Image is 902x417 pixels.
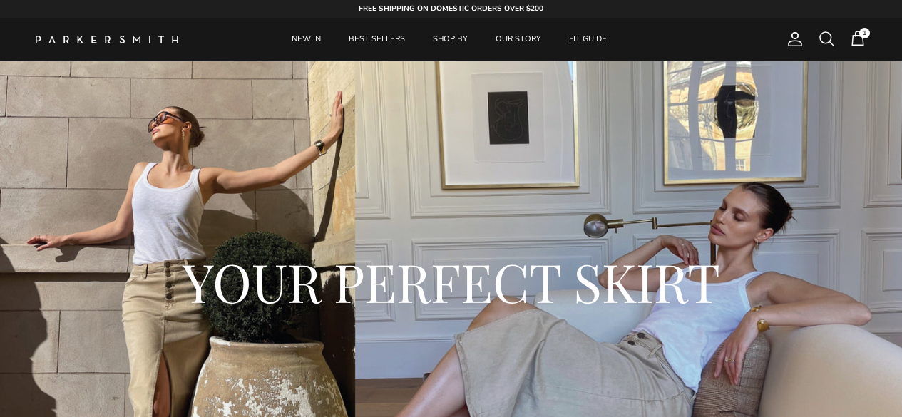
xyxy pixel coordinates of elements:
[212,18,687,61] div: Primary
[483,18,554,61] a: OUR STORY
[859,28,870,38] span: 1
[78,247,824,316] h2: YOUR PERFECT SKIRT
[849,30,866,48] a: 1
[420,18,481,61] a: SHOP BY
[336,18,418,61] a: BEST SELLERS
[36,36,178,43] img: Parker Smith
[279,18,334,61] a: NEW IN
[556,18,620,61] a: FIT GUIDE
[359,4,543,14] strong: FREE SHIPPING ON DOMESTIC ORDERS OVER $200
[781,31,804,48] a: Account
